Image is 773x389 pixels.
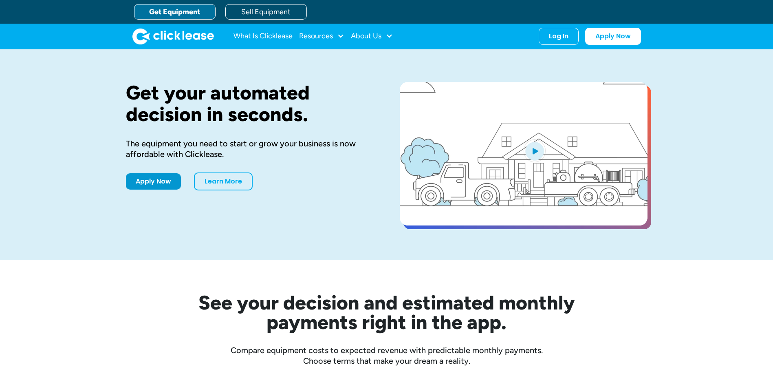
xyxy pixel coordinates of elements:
[126,138,374,159] div: The equipment you need to start or grow your business is now affordable with Clicklease.
[585,28,641,45] a: Apply Now
[194,172,253,190] a: Learn More
[134,4,216,20] a: Get Equipment
[233,28,293,44] a: What Is Clicklease
[400,82,647,225] a: open lightbox
[549,32,568,40] div: Log In
[299,28,344,44] div: Resources
[159,293,615,332] h2: See your decision and estimated monthly payments right in the app.
[126,173,181,190] a: Apply Now
[132,28,214,44] img: Clicklease logo
[225,4,307,20] a: Sell Equipment
[126,82,374,125] h1: Get your automated decision in seconds.
[132,28,214,44] a: home
[351,28,393,44] div: About Us
[524,139,546,162] img: Blue play button logo on a light blue circular background
[126,345,647,366] div: Compare equipment costs to expected revenue with predictable monthly payments. Choose terms that ...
